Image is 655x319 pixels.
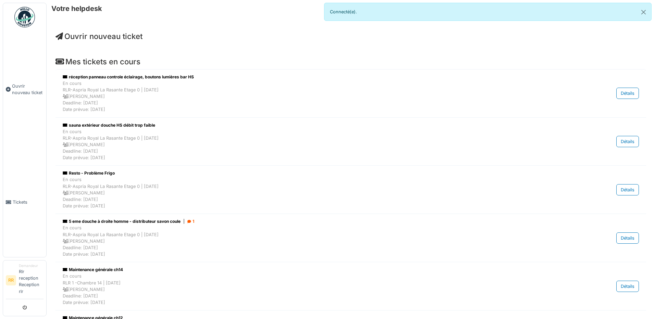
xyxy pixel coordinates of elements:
[63,128,555,161] div: En cours RLR-Aspria Royal La Rasante Etage 0 | [DATE] [PERSON_NAME] Deadline: [DATE] Date prévue:...
[63,74,555,80] div: réception panneau controle éclairage, boutons lumières bar HS
[63,218,555,225] div: 5 eme douche à droite homme - distributeur savon coule
[19,263,44,268] div: Demandeur
[616,88,639,99] div: Détails
[61,217,641,259] a: 5 eme douche à droite homme - distributeur savon coule| 1 En coursRLR-Aspria Royal La Rasante Eta...
[61,168,641,211] a: Resto - Problème Frigo En coursRLR-Aspria Royal La Rasante Etage 0 | [DATE] [PERSON_NAME]Deadline...
[61,265,641,307] a: Maintenance générale ch14 En coursRLR 1 -Chambre 14 | [DATE] [PERSON_NAME]Deadline: [DATE]Date pr...
[636,3,651,21] button: Close
[3,31,46,147] a: Ouvrir nouveau ticket
[3,147,46,257] a: Tickets
[6,275,16,285] li: RR
[63,80,555,113] div: En cours RLR-Aspria Royal La Rasante Etage 0 | [DATE] [PERSON_NAME] Deadline: [DATE] Date prévue:...
[61,72,641,115] a: réception panneau controle éclairage, boutons lumières bar HS En coursRLR-Aspria Royal La Rasante...
[55,57,646,66] h4: Mes tickets en cours
[63,122,555,128] div: sauna extérieur douche HS débit trop faible
[51,4,102,13] h6: Votre helpdesk
[14,7,35,27] img: Badge_color-CXgf-gQk.svg
[63,273,555,306] div: En cours RLR 1 -Chambre 14 | [DATE] [PERSON_NAME] Deadline: [DATE] Date prévue: [DATE]
[324,3,652,21] div: Connecté(e).
[616,136,639,147] div: Détails
[616,232,639,244] div: Détails
[12,83,44,96] span: Ouvrir nouveau ticket
[6,263,44,299] a: RR DemandeurRlr reception Reception rlr
[61,120,641,163] a: sauna extérieur douche HS débit trop faible En coursRLR-Aspria Royal La Rasante Etage 0 | [DATE] ...
[63,225,555,257] div: En cours RLR-Aspria Royal La Rasante Etage 0 | [DATE] [PERSON_NAME] Deadline: [DATE] Date prévue:...
[616,281,639,292] div: Détails
[183,218,185,225] span: |
[616,184,639,195] div: Détails
[19,263,44,297] li: Rlr reception Reception rlr
[55,32,143,41] a: Ouvrir nouveau ticket
[187,218,194,225] div: 1
[63,170,555,176] div: Resto - Problème Frigo
[13,199,44,205] span: Tickets
[63,176,555,209] div: En cours RLR-Aspria Royal La Rasante Etage 0 | [DATE] [PERSON_NAME] Deadline: [DATE] Date prévue:...
[63,267,555,273] div: Maintenance générale ch14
